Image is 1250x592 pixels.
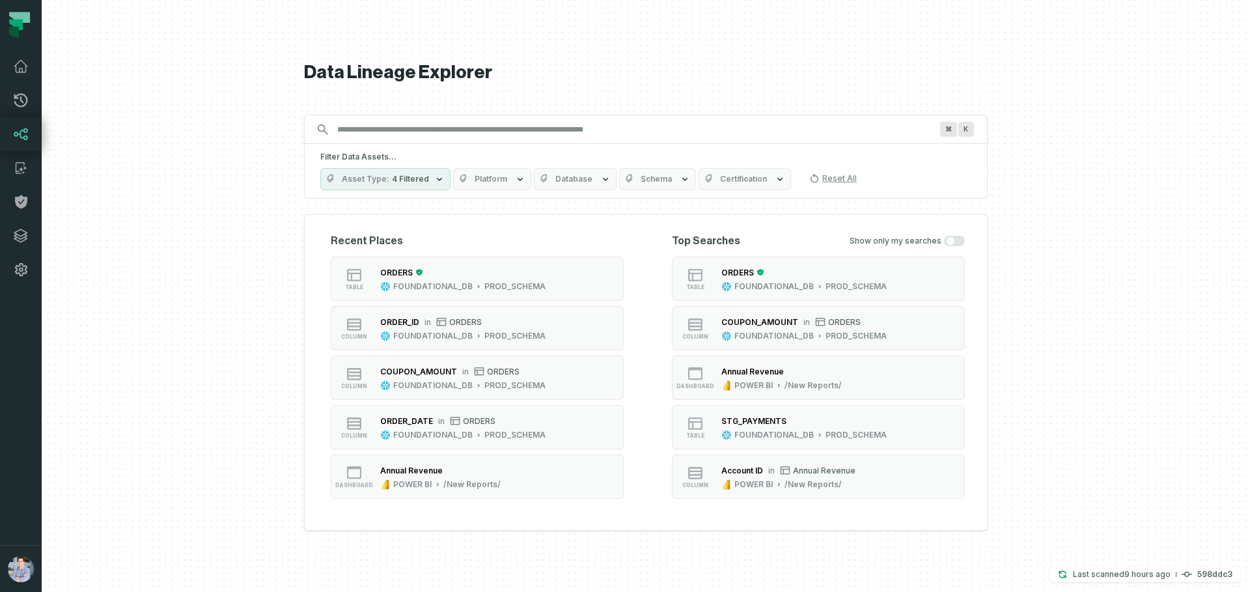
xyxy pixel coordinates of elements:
[1124,569,1171,579] relative-time: Sep 14, 2025, 4:21 AM GMT+3
[958,122,974,137] span: Press ⌘ + K to focus the search bar
[8,556,34,582] img: avatar of Alon Nafta
[1049,567,1240,582] button: Last scanned[DATE] 4:21:49 AM598ddc3
[304,61,988,84] h1: Data Lineage Explorer
[1073,568,1171,581] p: Last scanned
[940,122,957,137] span: Press ⌘ + K to focus the search bar
[1197,571,1232,578] h4: 598ddc3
